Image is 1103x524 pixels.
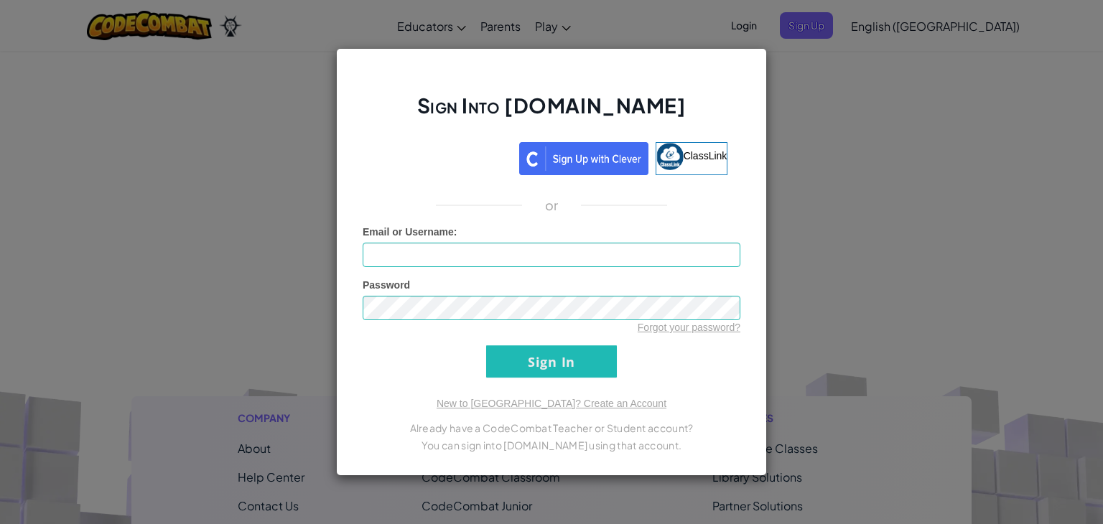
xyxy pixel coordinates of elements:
[684,150,727,162] span: ClassLink
[638,322,740,333] a: Forgot your password?
[363,419,740,436] p: Already have a CodeCombat Teacher or Student account?
[368,141,519,172] iframe: Botón de Acceder con Google
[363,225,457,239] label: :
[519,142,648,175] img: clever_sso_button@2x.png
[363,436,740,454] p: You can sign into [DOMAIN_NAME] using that account.
[363,279,410,291] span: Password
[363,226,454,238] span: Email or Username
[545,197,559,214] p: or
[486,345,617,378] input: Sign In
[363,92,740,134] h2: Sign Into [DOMAIN_NAME]
[437,398,666,409] a: New to [GEOGRAPHIC_DATA]? Create an Account
[656,143,684,170] img: classlink-logo-small.png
